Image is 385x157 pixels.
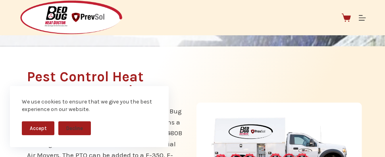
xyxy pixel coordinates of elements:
button: Decline [58,121,91,135]
h2: Pest Control Heat Treatment Truck [27,70,185,98]
button: Accept [22,121,54,135]
div: We use cookies to ensure that we give you the best experience on our website. [22,98,157,113]
button: Menu [359,14,366,21]
button: Open LiveChat chat widget [6,3,30,27]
